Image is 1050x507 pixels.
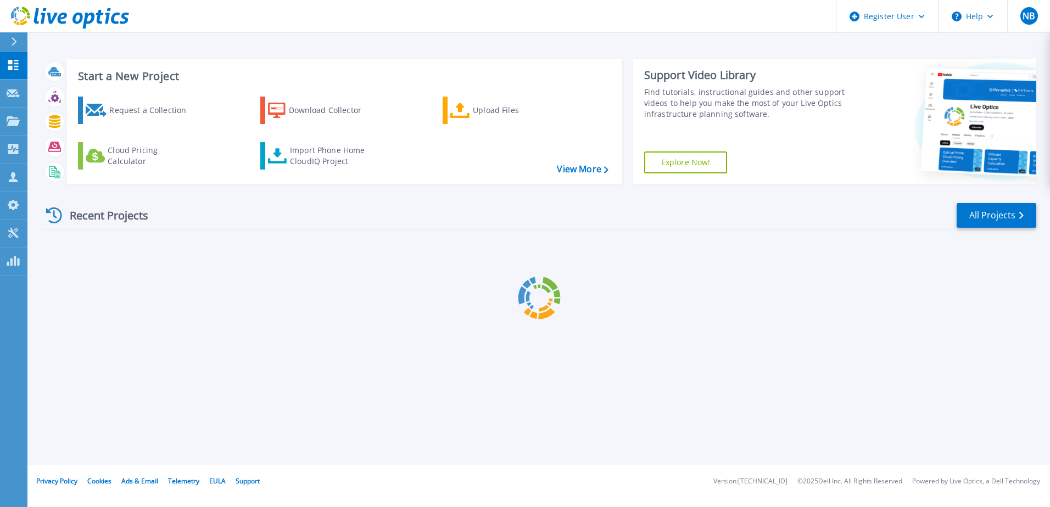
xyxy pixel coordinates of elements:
h3: Start a New Project [78,70,608,82]
div: Recent Projects [42,202,163,229]
a: Upload Files [443,97,565,124]
a: View More [557,164,608,174]
div: Request a Collection [109,99,197,121]
div: Upload Files [473,99,561,121]
a: Ads & Email [121,476,158,486]
a: Explore Now! [644,151,728,173]
li: © 2025 Dell Inc. All Rights Reserved [797,478,902,485]
a: Download Collector [260,97,383,124]
a: Request a Collection [78,97,200,124]
a: EULA [209,476,226,486]
a: Telemetry [168,476,199,486]
div: Find tutorials, instructional guides and other support videos to help you make the most of your L... [644,87,850,120]
li: Powered by Live Optics, a Dell Technology [912,478,1040,485]
a: Privacy Policy [36,476,77,486]
div: Cloud Pricing Calculator [108,145,196,167]
a: Cookies [87,476,111,486]
div: Download Collector [289,99,377,121]
div: Support Video Library [644,68,850,82]
a: All Projects [957,203,1036,228]
div: Import Phone Home CloudIQ Project [290,145,376,167]
li: Version: [TECHNICAL_ID] [713,478,787,485]
span: NB [1023,12,1035,20]
a: Cloud Pricing Calculator [78,142,200,170]
a: Support [236,476,260,486]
